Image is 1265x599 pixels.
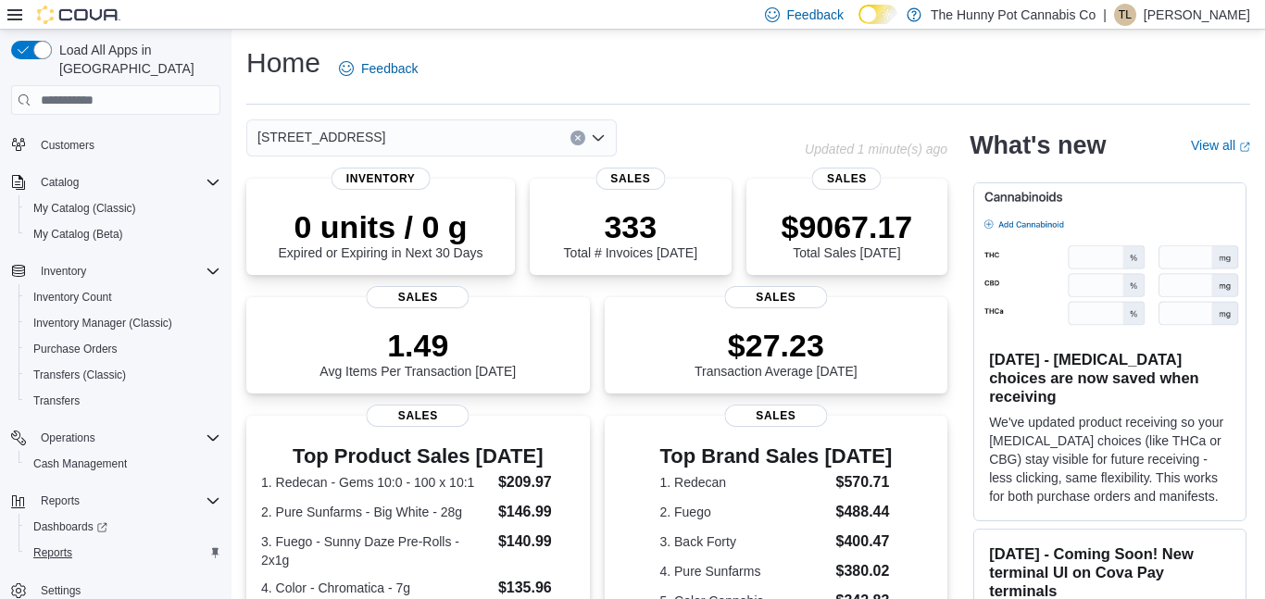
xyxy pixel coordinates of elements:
[33,342,118,356] span: Purchase Orders
[19,388,228,414] button: Transfers
[319,327,516,364] p: 1.49
[37,6,120,24] img: Cova
[498,530,575,553] dd: $140.99
[33,260,220,282] span: Inventory
[41,138,94,153] span: Customers
[787,6,844,24] span: Feedback
[41,583,81,598] span: Settings
[26,312,220,334] span: Inventory Manager (Classic)
[659,473,828,492] dt: 1. Redecan
[52,41,220,78] span: Load All Apps in [GEOGRAPHIC_DATA]
[33,490,87,512] button: Reports
[33,133,220,156] span: Customers
[33,316,172,331] span: Inventory Manager (Classic)
[26,542,220,564] span: Reports
[4,425,228,451] button: Operations
[26,197,144,219] a: My Catalog (Classic)
[1191,138,1250,153] a: View allExternal link
[498,577,575,599] dd: $135.96
[4,488,228,514] button: Reports
[1103,4,1107,26] p: |
[989,350,1231,406] h3: [DATE] - [MEDICAL_DATA] choices are now saved when receiving
[33,260,94,282] button: Inventory
[41,175,79,190] span: Catalog
[26,516,220,538] span: Dashboards
[498,471,575,493] dd: $209.97
[19,336,228,362] button: Purchase Orders
[659,562,828,580] dt: 4. Pure Sunfarms
[26,223,131,245] a: My Catalog (Beta)
[19,451,228,477] button: Cash Management
[279,208,483,260] div: Expired or Expiring in Next 30 Days
[695,327,858,364] p: $27.23
[19,362,228,388] button: Transfers (Classic)
[367,286,470,308] span: Sales
[591,131,606,145] button: Open list of options
[26,223,220,245] span: My Catalog (Beta)
[33,227,123,242] span: My Catalog (Beta)
[659,503,828,521] dt: 2. Fuego
[33,134,102,156] a: Customers
[261,503,491,521] dt: 2. Pure Sunfarms - Big White - 28g
[1239,142,1250,153] svg: External link
[41,431,95,445] span: Operations
[26,312,180,334] a: Inventory Manager (Classic)
[724,286,827,308] span: Sales
[367,405,470,427] span: Sales
[41,493,80,508] span: Reports
[26,390,87,412] a: Transfers
[26,453,220,475] span: Cash Management
[564,208,697,260] div: Total # Invoices [DATE]
[246,44,320,81] h1: Home
[781,208,912,260] div: Total Sales [DATE]
[26,286,220,308] span: Inventory Count
[26,390,220,412] span: Transfers
[332,168,431,190] span: Inventory
[257,126,385,148] span: [STREET_ADDRESS]
[19,284,228,310] button: Inventory Count
[26,338,125,360] a: Purchase Orders
[33,290,112,305] span: Inventory Count
[836,530,893,553] dd: $400.47
[781,208,912,245] p: $9067.17
[595,168,665,190] span: Sales
[570,131,585,145] button: Clear input
[33,171,86,193] button: Catalog
[970,131,1106,160] h2: What's new
[261,445,575,468] h3: Top Product Sales [DATE]
[1119,4,1132,26] span: TL
[26,364,220,386] span: Transfers (Classic)
[279,208,483,245] p: 0 units / 0 g
[724,405,827,427] span: Sales
[26,516,115,538] a: Dashboards
[4,258,228,284] button: Inventory
[33,456,127,471] span: Cash Management
[33,545,72,560] span: Reports
[26,542,80,564] a: Reports
[26,197,220,219] span: My Catalog (Classic)
[836,471,893,493] dd: $570.71
[498,501,575,523] dd: $146.99
[659,445,892,468] h3: Top Brand Sales [DATE]
[19,195,228,221] button: My Catalog (Classic)
[261,473,491,492] dt: 1. Redecan - Gems 10:0 - 100 x 10:1
[33,427,103,449] button: Operations
[858,24,859,25] span: Dark Mode
[332,50,425,87] a: Feedback
[659,532,828,551] dt: 3. Back Forty
[26,338,220,360] span: Purchase Orders
[319,327,516,379] div: Avg Items Per Transaction [DATE]
[33,393,80,408] span: Transfers
[4,169,228,195] button: Catalog
[1144,4,1250,26] p: [PERSON_NAME]
[1114,4,1136,26] div: Tyler Livingston
[26,286,119,308] a: Inventory Count
[33,490,220,512] span: Reports
[19,310,228,336] button: Inventory Manager (Classic)
[931,4,1096,26] p: The Hunny Pot Cannabis Co
[19,221,228,247] button: My Catalog (Beta)
[33,368,126,382] span: Transfers (Classic)
[33,519,107,534] span: Dashboards
[989,413,1231,505] p: We've updated product receiving so your [MEDICAL_DATA] choices (like THCa or CBG) stay visible fo...
[261,532,491,569] dt: 3. Fuego - Sunny Daze Pre-Rolls - 2x1g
